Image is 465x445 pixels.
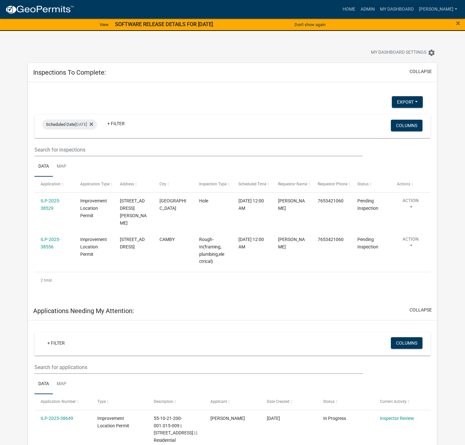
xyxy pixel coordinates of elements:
datatable-header-cell: Application [34,177,74,192]
span: Application [41,182,61,186]
a: Map [53,374,70,394]
span: 10/06/2025, 12:00 AM [238,198,264,211]
span: 55-10-21-200-001.015-009 | 2534 Fire Station Road, Martinsville, IN 46151 | | Residential [154,416,197,443]
span: 13874 N AMERICUS WAY [120,237,145,249]
h5: Applications Needing My Attention: [33,307,134,315]
span: Improvement Location Permit [97,416,129,428]
span: Address [120,182,134,186]
datatable-header-cell: Requestor Name [272,177,312,192]
datatable-header-cell: Status [317,394,373,410]
span: Improvement Location Permit [80,237,107,257]
datatable-header-cell: Inspection Type [193,177,232,192]
a: ILP-2025-38649 [41,416,73,421]
h5: Inspections To Complete: [33,69,106,76]
a: + Filter [102,118,130,129]
span: 10/06/2025, 12:00 AM [238,237,264,249]
span: In Progress [323,416,346,421]
span: Hole [199,198,208,203]
a: + Filter [42,337,70,349]
datatable-header-cell: Requestor Phone [312,177,351,192]
span: MARTINSVILLE [160,198,186,211]
span: 7653421060 [318,198,344,203]
span: Application Type [80,182,110,186]
datatable-header-cell: Application Type [74,177,114,192]
span: Date Created [267,399,289,404]
span: Inspection Type [199,182,227,186]
span: Status [323,399,334,404]
div: collapse [28,82,437,301]
span: Actions [397,182,410,186]
span: My Dashboard Settings [371,49,426,57]
div: 2 total [34,272,431,288]
button: collapse [410,307,432,313]
span: Description [154,399,173,404]
span: Type [97,399,106,404]
input: Search for applications [34,361,363,374]
span: Improvement Location Permit [80,198,107,218]
span: Pending Inspection [357,198,378,211]
input: Search for inspections [34,143,363,156]
button: Don't show again [292,19,328,30]
a: Map [53,156,70,177]
span: 8225 MCWHORTER RD [120,198,147,225]
a: Home [340,3,358,15]
button: Export [392,96,423,108]
span: David [278,237,305,249]
strong: SOFTWARE RELEASE DETAILS FOR [DATE] [115,21,213,27]
a: View [97,19,111,30]
span: DONALD HAAG [278,198,305,211]
span: Applicant [210,399,227,404]
button: Action [397,197,424,213]
span: Scheduled Time [238,182,266,186]
datatable-header-cell: Date Created [261,394,317,410]
a: Inspector Review [380,416,414,421]
button: Columns [391,337,422,349]
span: Scheduled Date [46,122,75,127]
span: Status [357,182,369,186]
datatable-header-cell: Application Number [34,394,91,410]
datatable-header-cell: Description [148,394,204,410]
a: Data [34,156,53,177]
datatable-header-cell: Applicant [204,394,260,410]
button: Close [456,19,460,27]
datatable-header-cell: Type [91,394,148,410]
button: Columns [391,120,422,131]
button: My Dashboard Settingssettings [366,46,441,59]
span: City [160,182,166,186]
span: Requestor Name [278,182,307,186]
datatable-header-cell: Actions [391,177,430,192]
a: ILP-2025-38529 [41,198,60,211]
span: Requestor Phone [318,182,347,186]
datatable-header-cell: Current Activity [374,394,430,410]
a: ILP-2025-38556 [41,237,60,249]
span: 10/03/2025 [267,416,280,421]
a: [PERSON_NAME] [416,3,460,15]
datatable-header-cell: Scheduled Time [232,177,272,192]
span: Rough-In(framing, plumbing,electrical) [199,237,224,264]
div: [DATE] [42,119,97,130]
a: Data [34,374,53,394]
i: settings [428,49,435,57]
datatable-header-cell: City [153,177,193,192]
span: Current Activity [380,399,407,404]
datatable-header-cell: Status [351,177,391,192]
span: 7653421060 [318,237,344,242]
datatable-header-cell: Address [114,177,153,192]
span: Pending Inspection [357,237,378,249]
button: Action [397,236,424,252]
a: My Dashboard [377,3,416,15]
span: John Hutslar [210,416,245,421]
span: × [456,19,460,28]
button: collapse [410,68,432,75]
span: CAMBY [160,237,175,242]
span: Application Number [41,399,76,404]
a: Admin [358,3,377,15]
